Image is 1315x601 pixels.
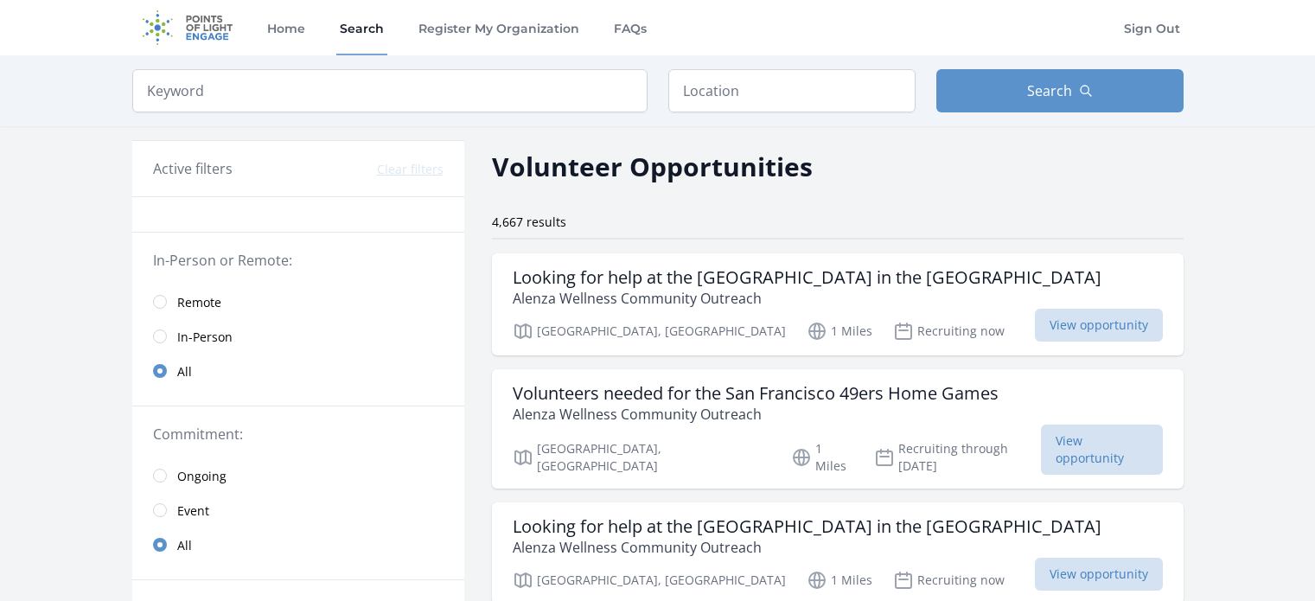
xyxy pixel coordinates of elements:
[513,570,786,591] p: [GEOGRAPHIC_DATA], [GEOGRAPHIC_DATA]
[513,404,999,425] p: Alenza Wellness Community Outreach
[132,458,464,493] a: Ongoing
[377,161,444,178] button: Clear filters
[807,570,872,591] p: 1 Miles
[177,329,233,346] span: In-Person
[492,369,1184,489] a: Volunteers needed for the San Francisco 49ers Home Games Alenza Wellness Community Outreach [GEOG...
[132,354,464,388] a: All
[177,502,209,520] span: Event
[513,321,786,342] p: [GEOGRAPHIC_DATA], [GEOGRAPHIC_DATA]
[513,383,999,404] h3: Volunteers needed for the San Francisco 49ers Home Games
[132,527,464,562] a: All
[492,253,1184,355] a: Looking for help at the [GEOGRAPHIC_DATA] in the [GEOGRAPHIC_DATA] Alenza Wellness Community Outr...
[791,440,853,475] p: 1 Miles
[807,321,872,342] p: 1 Miles
[893,321,1005,342] p: Recruiting now
[177,363,192,380] span: All
[132,69,648,112] input: Keyword
[1041,425,1163,475] span: View opportunity
[153,158,233,179] h3: Active filters
[177,468,227,485] span: Ongoing
[153,424,444,444] legend: Commitment:
[513,537,1101,558] p: Alenza Wellness Community Outreach
[513,288,1101,309] p: Alenza Wellness Community Outreach
[492,214,566,230] span: 4,667 results
[874,440,1041,475] p: Recruiting through [DATE]
[936,69,1184,112] button: Search
[153,250,444,271] legend: In-Person or Remote:
[1035,558,1163,591] span: View opportunity
[492,147,813,186] h2: Volunteer Opportunities
[132,493,464,527] a: Event
[513,440,771,475] p: [GEOGRAPHIC_DATA], [GEOGRAPHIC_DATA]
[132,285,464,319] a: Remote
[893,570,1005,591] p: Recruiting now
[177,294,221,311] span: Remote
[668,69,916,112] input: Location
[513,267,1101,288] h3: Looking for help at the [GEOGRAPHIC_DATA] in the [GEOGRAPHIC_DATA]
[132,319,464,354] a: In-Person
[1027,80,1072,101] span: Search
[177,537,192,554] span: All
[513,516,1101,537] h3: Looking for help at the [GEOGRAPHIC_DATA] in the [GEOGRAPHIC_DATA]
[1035,309,1163,342] span: View opportunity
